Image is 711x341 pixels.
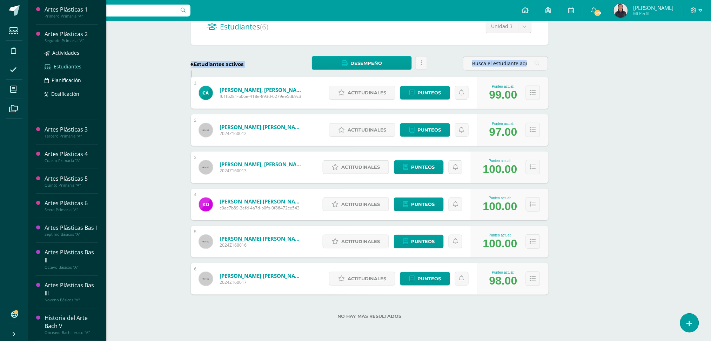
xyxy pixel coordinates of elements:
[45,248,98,265] div: Artes Plásticas Bas II
[194,267,197,272] div: 6
[45,90,98,98] a: Dosificación
[45,76,98,84] a: Planificación
[199,160,213,174] img: 60x60
[489,85,517,88] div: Punteo actual:
[348,272,386,285] span: Actitudinales
[348,86,386,99] span: Actitudinales
[329,272,395,286] a: Actitudinales
[45,175,98,183] div: Artes Plásticas 5
[45,158,98,163] div: Cuarto Primaria "A"
[411,161,435,174] span: Punteos
[633,11,673,16] span: Mi Perfil
[45,265,98,270] div: Octavo Básicos "A"
[45,281,98,297] div: Artes Plásticas Bas III
[54,63,81,70] span: Estudiantes
[483,159,517,163] div: Punteo actual:
[220,161,304,168] a: [PERSON_NAME], [PERSON_NAME]
[220,86,304,93] a: [PERSON_NAME], [PERSON_NAME]
[489,126,517,139] div: 97.00
[220,22,269,32] span: Estudiantes
[323,160,389,174] a: Actitudinales
[594,9,602,17] span: 579
[45,134,98,139] div: Tercero Primaria "A"
[220,198,304,205] a: [PERSON_NAME] [PERSON_NAME]
[348,123,386,136] span: Actitudinales
[52,77,81,83] span: Planificación
[45,224,98,232] div: Artes Plásticas Bas I
[45,297,98,302] div: Noveno Básicos "A"
[199,86,213,100] img: 924cbfb000ed8529e4ea79ab71ed3b5c.png
[417,86,441,99] span: Punteos
[483,233,517,237] div: Punteo actual:
[633,4,673,11] span: [PERSON_NAME]
[329,123,395,137] a: Actitudinales
[394,235,444,248] a: Punteos
[45,150,98,158] div: Artes Plásticas 4
[394,198,444,211] a: Punteos
[194,192,197,197] div: 4
[489,122,517,126] div: Punteo actual:
[45,281,98,302] a: Artes Plásticas Bas IIINoveno Básicos "A"
[350,57,382,70] span: Desempeño
[486,20,531,33] a: Unidad 3
[191,61,194,68] span: 6
[220,131,304,136] span: 2024Z160012
[341,198,380,211] span: Actitudinales
[312,56,412,70] a: Desempeño
[400,272,450,286] a: Punteos
[45,330,98,335] div: Onceavo Bachillerato "A"
[323,198,389,211] a: Actitudinales
[411,198,435,211] span: Punteos
[341,161,380,174] span: Actitudinales
[411,235,435,248] span: Punteos
[45,207,98,212] div: Sexto Primaria "A"
[483,200,517,213] div: 100.00
[483,196,517,200] div: Punteo actual:
[489,270,517,274] div: Punteo actual:
[45,175,98,188] a: Artes Plásticas 5Quinto Primaria "A"
[417,123,441,136] span: Punteos
[52,49,79,56] span: Actividades
[400,123,450,137] a: Punteos
[220,205,304,211] span: c0ac7b89-3efd-4a7d-b0fb-0f86472ce543
[45,183,98,188] div: Quinto Primaria "A"
[45,126,98,139] a: Artes Plásticas 3Tercero Primaria "A"
[220,93,304,99] span: f61fb281-b06e-418e-893d-6279ee5db9c3
[45,14,98,19] div: Primero Primaria "A"
[199,272,213,286] img: 60x60
[45,6,98,14] div: Artes Plásticas 1
[394,160,444,174] a: Punteos
[194,118,197,123] div: 2
[191,314,549,319] label: No hay más resultados
[220,242,304,248] span: 2024Z160016
[199,123,213,137] img: 60x60
[260,22,269,32] span: (6)
[220,168,304,174] span: 2024Z160013
[51,91,79,97] span: Dosificación
[199,235,213,249] img: 60x60
[45,199,98,212] a: Artes Plásticas 6Sexto Primaria "A"
[45,199,98,207] div: Artes Plásticas 6
[45,126,98,134] div: Artes Plásticas 3
[45,62,98,71] a: Estudiantes
[45,38,98,43] div: Segundo Primaria "A"
[194,81,197,86] div: 1
[45,248,98,269] a: Artes Plásticas Bas IIOctavo Básicos "A"
[329,86,395,100] a: Actitudinales
[323,235,389,248] a: Actitudinales
[45,224,98,237] a: Artes Plásticas Bas ISéptimo Básicos "A"
[483,163,517,176] div: 100.00
[400,86,450,100] a: Punteos
[45,314,98,330] div: Historia del Arte Bach V
[45,314,98,335] a: Historia del Arte Bach VOnceavo Bachillerato "A"
[45,30,98,43] a: Artes Plásticas 2Segundo Primaria "A"
[220,123,304,131] a: [PERSON_NAME] [PERSON_NAME]
[45,150,98,163] a: Artes Plásticas 4Cuarto Primaria "A"
[194,155,197,160] div: 3
[463,56,548,70] input: Busca el estudiante aquí...
[45,232,98,237] div: Séptimo Básicos "A"
[220,279,304,285] span: 2024Z160017
[45,6,98,19] a: Artes Plásticas 1Primero Primaria "A"
[341,235,380,248] span: Actitudinales
[417,272,441,285] span: Punteos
